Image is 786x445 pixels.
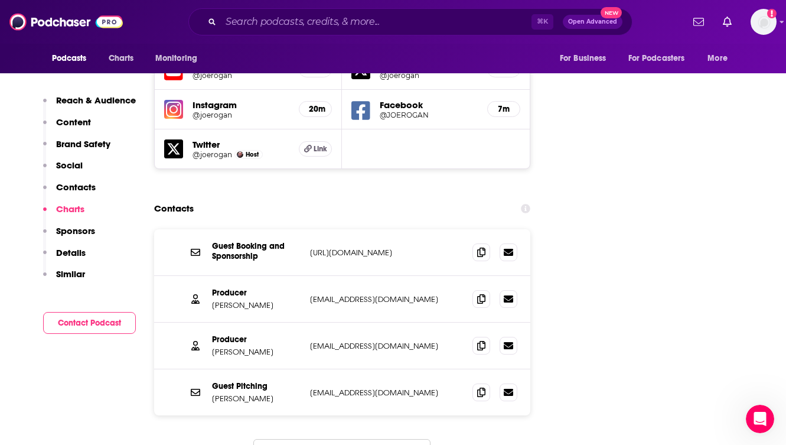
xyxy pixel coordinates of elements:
button: open menu [552,47,621,70]
span: Monitoring [155,50,197,67]
p: Guest Pitching [212,381,301,391]
a: Show notifications dropdown [718,12,736,32]
p: Brand Safety [56,138,110,150]
div: Search podcasts, credits, & more... [188,8,632,35]
p: [EMAIL_ADDRESS][DOMAIN_NAME] [310,388,464,398]
button: Similar [43,268,85,290]
p: Reach & Audience [56,95,136,106]
h5: 20m [309,104,322,114]
span: New [601,7,622,18]
span: For Business [560,50,606,67]
a: @joerogan [380,71,478,80]
button: Contact Podcast [43,312,136,334]
a: @JOEROGAN [380,111,478,119]
span: For Podcasters [628,50,685,67]
p: Guest Booking and Sponsorship [212,241,301,261]
span: Host [246,151,259,158]
svg: Add a profile image [767,9,777,18]
p: Producer [212,334,301,345]
button: Brand Safety [43,138,110,160]
a: @joerogan [193,71,290,80]
button: open menu [621,47,702,70]
span: Podcasts [52,50,87,67]
h2: Contacts [154,197,194,220]
h5: 7m [497,104,510,114]
button: Reach & Audience [43,95,136,116]
p: Content [56,116,91,128]
a: Link [299,141,332,157]
a: Show notifications dropdown [689,12,709,32]
img: Podchaser - Follow, Share and Rate Podcasts [9,11,123,33]
p: Producer [212,288,301,298]
p: [EMAIL_ADDRESS][DOMAIN_NAME] [310,341,464,351]
button: open menu [44,47,102,70]
a: @joerogan [193,111,290,119]
button: Content [43,116,91,138]
p: Sponsors [56,225,95,236]
button: Social [43,160,83,181]
button: open menu [699,47,742,70]
button: Sponsors [43,225,95,247]
button: Show profile menu [751,9,777,35]
p: Similar [56,268,85,280]
button: open menu [147,47,213,70]
h5: Facebook [380,99,478,111]
p: Charts [56,203,84,215]
p: [PERSON_NAME] [212,347,301,357]
input: Search podcasts, credits, & more... [221,12,531,31]
span: Logged in as HughE [751,9,777,35]
p: Details [56,247,86,258]
p: [EMAIL_ADDRESS][DOMAIN_NAME] [310,294,464,304]
h5: Twitter [193,139,290,150]
span: Link [314,144,327,154]
span: Charts [109,50,134,67]
a: Charts [101,47,141,70]
button: Contacts [43,181,96,203]
p: [PERSON_NAME] [212,300,301,310]
p: Social [56,160,83,171]
a: @joerogan [193,150,232,159]
img: Joe Rogan [237,151,243,158]
span: More [707,50,728,67]
button: Charts [43,203,84,225]
p: [PERSON_NAME] [212,394,301,404]
p: Contacts [56,181,96,193]
p: [URL][DOMAIN_NAME] [310,248,464,258]
iframe: Intercom live chat [746,405,774,433]
img: User Profile [751,9,777,35]
span: ⌘ K [531,14,553,30]
button: Open AdvancedNew [563,15,622,29]
h5: Instagram [193,99,290,111]
span: Open Advanced [568,19,617,25]
img: iconImage [164,100,183,119]
button: Details [43,247,86,269]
